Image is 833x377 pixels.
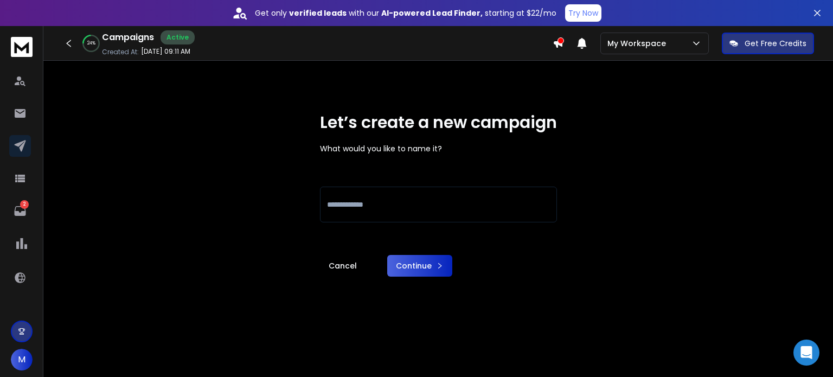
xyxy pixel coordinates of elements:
p: Try Now [568,8,598,18]
img: logo [11,37,33,57]
strong: AI-powered Lead Finder, [381,8,483,18]
div: Active [161,30,195,44]
p: 2 [20,200,29,209]
a: 2 [9,200,31,222]
button: M [11,349,33,370]
button: Get Free Credits [722,33,814,54]
h1: Campaigns [102,31,154,44]
a: Cancel [320,255,366,277]
strong: verified leads [289,8,347,18]
p: Created At: [102,48,139,56]
div: Open Intercom Messenger [793,340,819,366]
p: [DATE] 09:11 AM [141,47,190,56]
button: Continue [387,255,452,277]
p: Get only with our starting at $22/mo [255,8,556,18]
p: What would you like to name it? [320,143,557,154]
p: 24 % [87,40,95,47]
p: Get Free Credits [745,38,806,49]
h1: Let’s create a new campaign [320,113,557,132]
p: My Workspace [607,38,670,49]
button: Try Now [565,4,601,22]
